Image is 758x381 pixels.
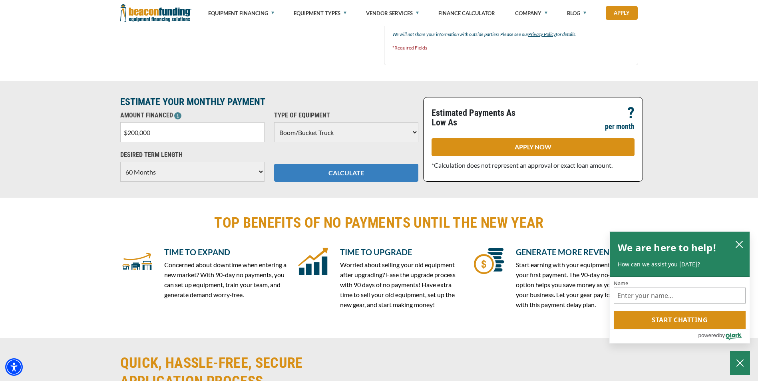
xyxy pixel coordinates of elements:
[618,240,716,256] h2: We are here to help!
[164,246,286,258] h5: TIME TO EXPAND
[606,6,638,20] a: Apply
[392,30,630,39] p: We will not share your information with outside parties! Please see our for details.
[474,246,504,276] img: icon
[120,97,418,107] p: ESTIMATE YOUR MONTHLY PAYMENT
[605,122,635,131] p: per month
[274,164,418,182] button: CALCULATE
[698,330,719,340] span: powered
[698,329,750,343] a: Powered by Olark - open in a new tab
[120,122,265,142] input: $
[274,111,418,120] p: TYPE OF EQUIPMENT
[733,238,746,250] button: close chatbox
[340,246,462,258] h5: TIME TO UPGRADE
[432,161,613,169] span: *Calculation does not represent an approval or exact loan amount.
[516,261,635,308] span: Start earning with your equipment before your first payment. The 90‑day no‑payment option helps y...
[5,358,23,376] div: Accessibility Menu
[120,111,265,120] p: AMOUNT FINANCED
[340,261,456,308] span: Worried about selling your old equipment after upgrading? Ease the upgrade process with 90 days o...
[298,246,328,276] img: icon
[432,108,528,127] p: Estimated Payments As Low As
[392,43,630,53] p: *Required Fields
[516,246,638,258] h5: GENERATE MORE REVENUE
[164,261,286,298] span: Concerned about downtime when entering a new market? With 90-day no payments, you can set up equi...
[614,281,746,286] label: Name
[122,246,152,276] img: icon
[627,108,635,118] p: ?
[120,214,638,232] h2: TOP BENEFITS OF NO PAYMENTS UNTIL THE NEW YEAR
[528,31,556,37] a: Privacy Policy
[719,330,725,340] span: by
[609,231,750,344] div: olark chatbox
[120,150,265,160] p: DESIRED TERM LENGTH
[730,351,750,375] button: Close Chatbox
[618,260,742,268] p: How can we assist you [DATE]?
[614,288,746,304] input: Name
[614,311,746,329] button: Start chatting
[432,138,635,156] a: APPLY NOW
